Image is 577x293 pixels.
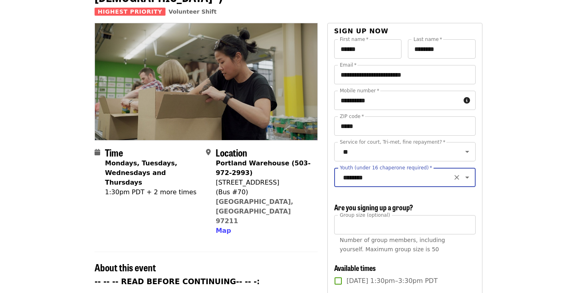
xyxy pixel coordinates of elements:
[334,215,476,234] input: [object Object]
[340,63,357,67] label: Email
[334,65,476,84] input: Email
[95,149,100,156] i: calendar icon
[216,178,311,187] div: [STREET_ADDRESS]
[340,37,369,42] label: First name
[105,145,123,159] span: Time
[334,262,376,273] span: Available times
[414,37,442,42] label: Last name
[334,116,476,136] input: ZIP code
[340,140,446,144] label: Service for court, Tri-met, fine repayment?
[169,8,217,15] a: Volunteer Shift
[95,277,260,286] strong: -- -- -- READ BEFORE CONTINUING-- -- -:
[206,149,211,156] i: map-marker-alt icon
[105,159,177,186] strong: Mondays, Tuesdays, Wednesdays and Thursdays
[464,97,470,104] i: circle-info icon
[340,212,390,218] span: Group size (optional)
[95,8,165,16] span: Highest Priority
[216,198,293,225] a: [GEOGRAPHIC_DATA], [GEOGRAPHIC_DATA] 97211
[340,237,445,252] span: Number of group members, including yourself. Maximum group size is 50
[216,227,231,234] span: Map
[334,39,402,59] input: First name
[340,114,364,119] label: ZIP code
[334,91,460,110] input: Mobile number
[216,145,247,159] span: Location
[462,146,473,157] button: Open
[105,187,200,197] div: 1:30pm PDT + 2 more times
[340,88,379,93] label: Mobile number
[334,27,389,35] span: Sign up now
[347,276,438,286] span: [DATE] 1:30pm–3:30pm PDT
[216,159,311,177] strong: Portland Warehouse (503-972-2993)
[408,39,476,59] input: Last name
[95,260,156,274] span: About this event
[95,23,317,140] img: July/Aug/Sept - Portland: Repack/Sort (age 8+) organized by Oregon Food Bank
[340,165,432,170] label: Youth (under 16 chaperone required)
[216,187,311,197] div: (Bus #70)
[216,226,231,236] button: Map
[334,202,413,212] span: Are you signing up a group?
[451,172,462,183] button: Clear
[462,172,473,183] button: Open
